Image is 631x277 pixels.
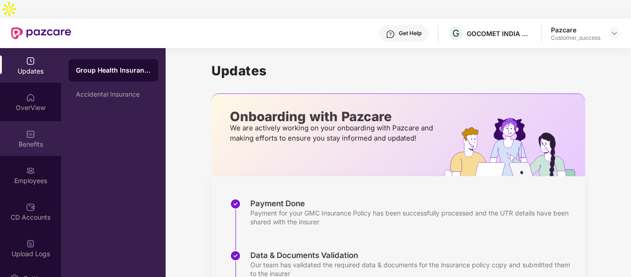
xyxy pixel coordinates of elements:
img: New Pazcare Logo [11,27,71,39]
img: svg+xml;base64,PHN2ZyBpZD0iQ0RfQWNjb3VudHMiIGRhdGEtbmFtZT0iQ0QgQWNjb3VudHMiIHhtbG5zPSJodHRwOi8vd3... [26,203,35,212]
img: svg+xml;base64,PHN2ZyBpZD0iU3RlcC1Eb25lLTMyeDMyIiB4bWxucz0iaHR0cDovL3d3dy53My5vcmcvMjAwMC9zdmciIH... [230,198,241,209]
div: Pazcare [551,25,600,34]
h1: Updates [211,63,585,79]
img: svg+xml;base64,PHN2ZyBpZD0iVXBsb2FkX0xvZ3MiIGRhdGEtbmFtZT0iVXBsb2FkIExvZ3MiIHhtbG5zPSJodHRwOi8vd3... [26,239,35,248]
img: svg+xml;base64,PHN2ZyBpZD0iSGVscC0zMngzMiIgeG1sbnM9Imh0dHA6Ly93d3cudzMub3JnLzIwMDAvc3ZnIiB3aWR0aD... [386,30,395,39]
img: svg+xml;base64,PHN2ZyBpZD0iSG9tZSIgeG1sbnM9Imh0dHA6Ly93d3cudzMub3JnLzIwMDAvc3ZnIiB3aWR0aD0iMjAiIG... [26,93,35,102]
img: svg+xml;base64,PHN2ZyBpZD0iU3RlcC1Eb25lLTMyeDMyIiB4bWxucz0iaHR0cDovL3d3dy53My5vcmcvMjAwMC9zdmciIH... [230,250,241,261]
div: Customer_success [551,34,600,42]
span: G [452,28,459,39]
img: svg+xml;base64,PHN2ZyBpZD0iVXBkYXRlZCIgeG1sbnM9Imh0dHA6Ly93d3cudzMub3JnLzIwMDAvc3ZnIiB3aWR0aD0iMj... [26,56,35,66]
div: Payment for your GMC Insurance Policy has been successfully processed and the UTR details have be... [250,209,576,226]
img: hrOnboarding [444,118,585,176]
p: We are actively working on your onboarding with Pazcare and making efforts to ensure you stay inf... [230,123,436,143]
img: svg+xml;base64,PHN2ZyBpZD0iRW1wbG95ZWVzIiB4bWxucz0iaHR0cDovL3d3dy53My5vcmcvMjAwMC9zdmciIHdpZHRoPS... [26,166,35,175]
div: Data & Documents Validation [250,250,576,260]
div: Get Help [399,30,421,37]
div: GOCOMET INDIA PRIVATE LIMITED [467,29,532,38]
p: Onboarding with Pazcare [230,112,436,121]
div: Payment Done [250,198,576,209]
img: svg+xml;base64,PHN2ZyBpZD0iQmVuZWZpdHMiIHhtbG5zPSJodHRwOi8vd3d3LnczLm9yZy8yMDAwL3N2ZyIgd2lkdGg9Ij... [26,129,35,139]
div: Group Health Insurance [76,66,151,75]
img: svg+xml;base64,PHN2ZyBpZD0iRHJvcGRvd24tMzJ4MzIiIHhtbG5zPSJodHRwOi8vd3d3LnczLm9yZy8yMDAwL3N2ZyIgd2... [611,30,618,37]
div: Accidental Insurance [76,91,151,98]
